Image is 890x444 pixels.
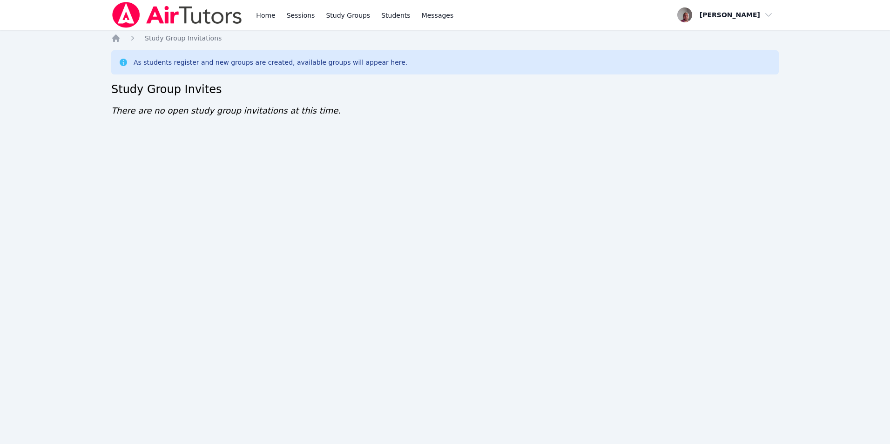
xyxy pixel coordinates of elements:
[111,106,341,115] span: There are no open study group invitations at this time.
[145,34,222,42] span: Study Group Invitations
[134,58,407,67] div: As students register and new groups are created, available groups will appear here.
[422,11,454,20] span: Messages
[111,34,779,43] nav: Breadcrumb
[145,34,222,43] a: Study Group Invitations
[111,2,243,28] img: Air Tutors
[111,82,779,97] h2: Study Group Invites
